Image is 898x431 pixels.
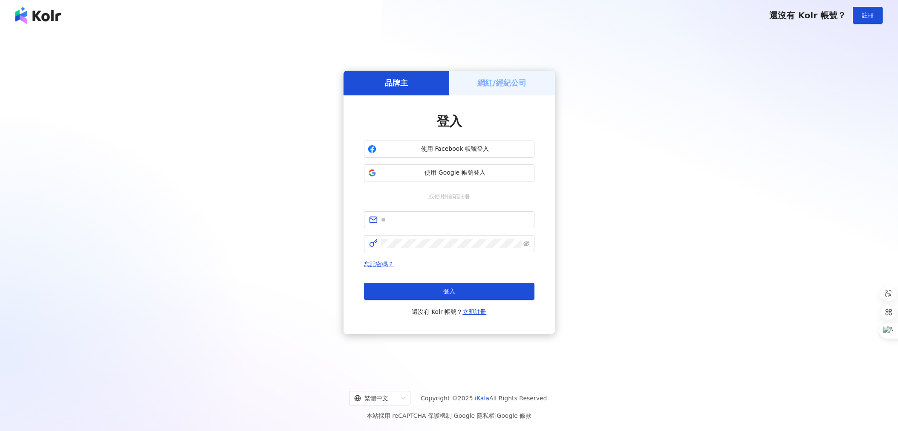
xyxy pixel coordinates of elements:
[364,283,534,300] button: 登入
[364,261,394,267] a: 忘記密碼？
[443,288,455,295] span: 登入
[380,169,531,177] span: 使用 Google 帳號登入
[862,12,874,19] span: 註冊
[422,192,476,201] span: 或使用信箱註冊
[853,7,883,24] button: 註冊
[385,78,408,88] h5: 品牌主
[412,307,487,317] span: 還沒有 Kolr 帳號？
[769,10,846,20] span: 還沒有 Kolr 帳號？
[523,241,529,247] span: eye-invisible
[354,391,398,405] div: 繁體中文
[475,395,489,402] a: iKala
[15,7,61,24] img: logo
[436,114,462,129] span: 登入
[421,393,549,403] span: Copyright © 2025 All Rights Reserved.
[477,78,526,88] h5: 網紅/經紀公司
[454,412,495,419] a: Google 隱私權
[462,308,486,315] a: 立即註冊
[364,164,534,181] button: 使用 Google 帳號登入
[380,145,531,153] span: 使用 Facebook 帳號登入
[495,412,497,419] span: |
[367,411,531,421] span: 本站採用 reCAPTCHA 保護機制
[452,412,454,419] span: |
[364,141,534,158] button: 使用 Facebook 帳號登入
[497,412,531,419] a: Google 條款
